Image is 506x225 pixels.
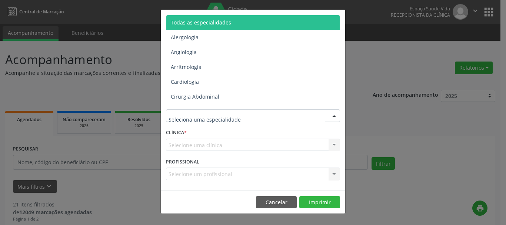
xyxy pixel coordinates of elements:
[169,112,325,127] input: Seleciona uma especialidade
[171,108,216,115] span: Cirurgia Bariatrica
[166,127,187,139] label: CLÍNICA
[171,19,231,26] span: Todas as especialidades
[166,156,199,168] label: PROFISSIONAL
[171,34,199,41] span: Alergologia
[166,15,251,24] h5: Relatório de agendamentos
[171,78,199,85] span: Cardiologia
[171,63,202,70] span: Arritmologia
[256,196,297,209] button: Cancelar
[330,10,345,28] button: Close
[171,93,219,100] span: Cirurgia Abdominal
[299,196,340,209] button: Imprimir
[171,49,197,56] span: Angiologia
